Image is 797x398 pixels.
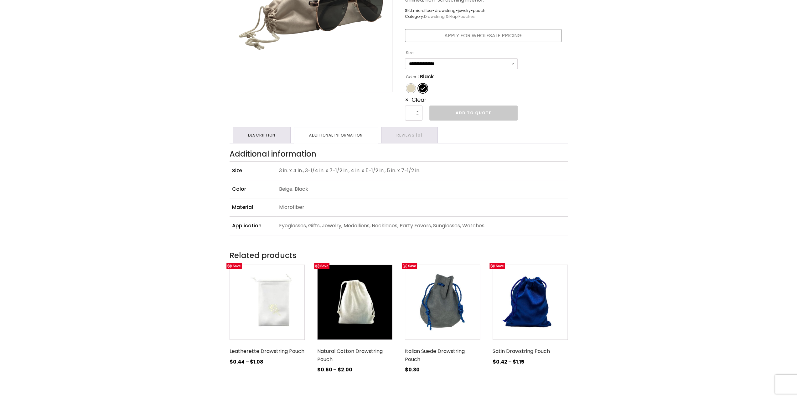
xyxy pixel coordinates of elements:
[317,265,392,340] img: Small white cotton drawstring bag.
[226,263,242,269] a: Save
[405,106,422,121] input: Product quantity
[317,366,332,373] bdi: 0.60
[279,201,565,214] p: Microfiber
[279,164,565,177] p: 3 in. x 4 in., 3-1/4 in. x 7-1/2 in., 4 in. x 5-1/2 in., 5 in. x 7-1/2 in.
[513,358,524,365] bdi: 1.15
[405,29,562,42] a: Apply for Wholesale Pricing
[405,96,427,104] a: Clear options
[493,358,496,365] span: $
[250,358,253,365] span: $
[405,366,420,373] bdi: 0.30
[405,13,485,19] span: Category:
[317,366,321,373] span: $
[230,180,277,198] th: Color
[279,183,565,196] p: Beige, Black
[493,265,568,368] a: Satin Drawstring Pouch
[402,263,417,269] a: Save
[338,366,341,373] span: $
[405,265,480,376] a: Italian Suede Drawstring Pouch $0.30
[406,48,413,58] label: Size
[405,8,485,13] span: SKU:
[250,358,263,365] bdi: 1.08
[429,106,518,121] a: Add to Quote
[493,358,507,365] bdi: 0.42
[230,358,245,365] bdi: 0.44
[230,150,568,159] h2: Additional information
[230,217,277,235] th: Application
[317,265,392,376] a: Natural Cotton Drawstring Pouch
[493,345,568,358] h3: Satin Drawstring Pouch
[230,358,233,365] span: $
[405,265,480,340] img: Small grey round bottom Italian Suede drawstring pouch.
[246,358,249,365] span: –
[230,161,568,235] table: Product Details
[424,14,475,19] a: Drawstring & Flap Pouches
[405,345,480,366] h3: Italian Suede Drawstring Pouch
[338,366,352,373] bdi: 2.00
[406,72,416,82] label: Color
[294,127,378,143] a: Additional information
[230,250,568,261] h2: Related products
[406,84,416,93] li: Beige
[493,265,568,340] img: Small size royal blue satin drawstring pouch.
[405,366,408,373] span: $
[417,72,434,82] span: : Black
[333,366,337,373] span: –
[508,358,512,365] span: –
[489,263,505,269] a: Save
[413,8,485,13] span: microfiber-drawstring-jewelry-pouch
[418,84,427,93] li: Black
[314,263,330,269] a: Save
[230,162,277,180] th: Size
[405,82,518,94] ul: Color
[230,265,305,368] a: Leatherette Drawstring Pouch
[230,198,277,217] th: Material
[230,345,305,358] h3: Leatherette Drawstring Pouch
[230,265,305,340] img: White leatherette double drawstring jewelry pouch hot stamped with a gold rose.
[279,219,565,232] p: Eyeglasses, Gifts, Jewelry, Medallions, Necklaces, Party Favors, Sunglasses, Watches
[317,345,392,366] h3: Natural Cotton Drawstring Pouch
[513,358,516,365] span: $
[381,127,437,143] a: Reviews (0)
[233,127,290,143] a: Description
